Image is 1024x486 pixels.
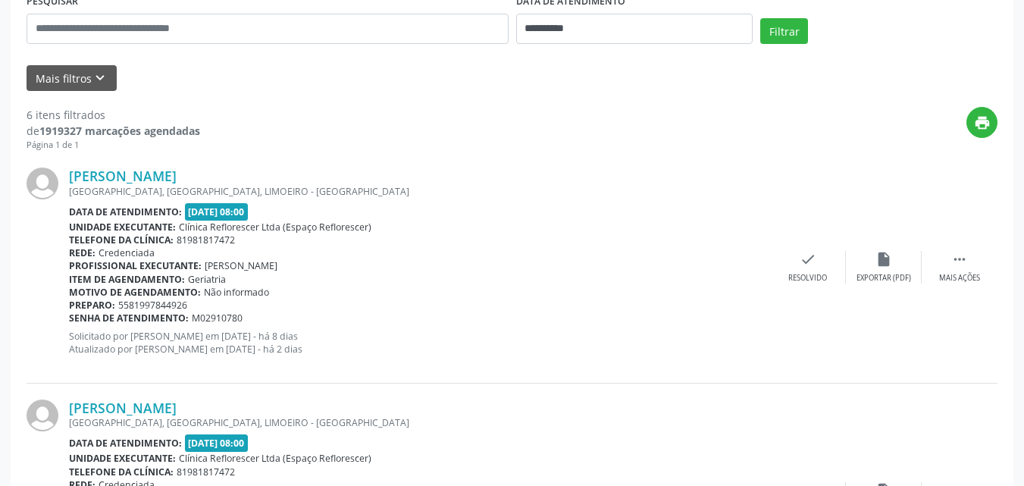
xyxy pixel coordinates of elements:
span: [PERSON_NAME] [205,259,277,272]
b: Data de atendimento: [69,437,182,450]
span: M02910780 [192,312,243,325]
span: [DATE] 08:00 [185,203,249,221]
img: img [27,400,58,431]
b: Rede: [69,246,96,259]
b: Preparo: [69,299,115,312]
b: Unidade executante: [69,221,176,234]
i: keyboard_arrow_down [92,70,108,86]
b: Profissional executante: [69,259,202,272]
b: Telefone da clínica: [69,234,174,246]
img: img [27,168,58,199]
i: check [800,251,816,268]
span: [DATE] 08:00 [185,434,249,452]
div: Exportar (PDF) [856,273,911,284]
div: Resolvido [788,273,827,284]
span: 81981817472 [177,466,235,478]
span: Clínica Reflorescer Ltda (Espaço Reflorescer) [179,221,371,234]
b: Unidade executante: [69,452,176,465]
b: Data de atendimento: [69,205,182,218]
i:  [951,251,968,268]
span: Credenciada [99,246,155,259]
div: Mais ações [939,273,980,284]
span: 5581997844926 [118,299,187,312]
a: [PERSON_NAME] [69,168,177,184]
button: print [966,107,997,138]
i: print [974,114,991,131]
b: Senha de atendimento: [69,312,189,325]
span: Geriatria [188,273,226,286]
p: Solicitado por [PERSON_NAME] em [DATE] - há 8 dias Atualizado por [PERSON_NAME] em [DATE] - há 2 ... [69,330,770,356]
span: Não informado [204,286,269,299]
button: Filtrar [760,18,808,44]
div: [GEOGRAPHIC_DATA], [GEOGRAPHIC_DATA], LIMOEIRO - [GEOGRAPHIC_DATA] [69,185,770,198]
button: Mais filtroskeyboard_arrow_down [27,65,117,92]
a: [PERSON_NAME] [69,400,177,416]
div: de [27,123,200,139]
div: [GEOGRAPHIC_DATA], [GEOGRAPHIC_DATA], LIMOEIRO - [GEOGRAPHIC_DATA] [69,416,770,429]
b: Telefone da clínica: [69,466,174,478]
span: 81981817472 [177,234,235,246]
b: Item de agendamento: [69,273,185,286]
b: Motivo de agendamento: [69,286,201,299]
span: Clínica Reflorescer Ltda (Espaço Reflorescer) [179,452,371,465]
i: insert_drive_file [875,251,892,268]
div: Página 1 de 1 [27,139,200,152]
strong: 1919327 marcações agendadas [39,124,200,138]
div: 6 itens filtrados [27,107,200,123]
